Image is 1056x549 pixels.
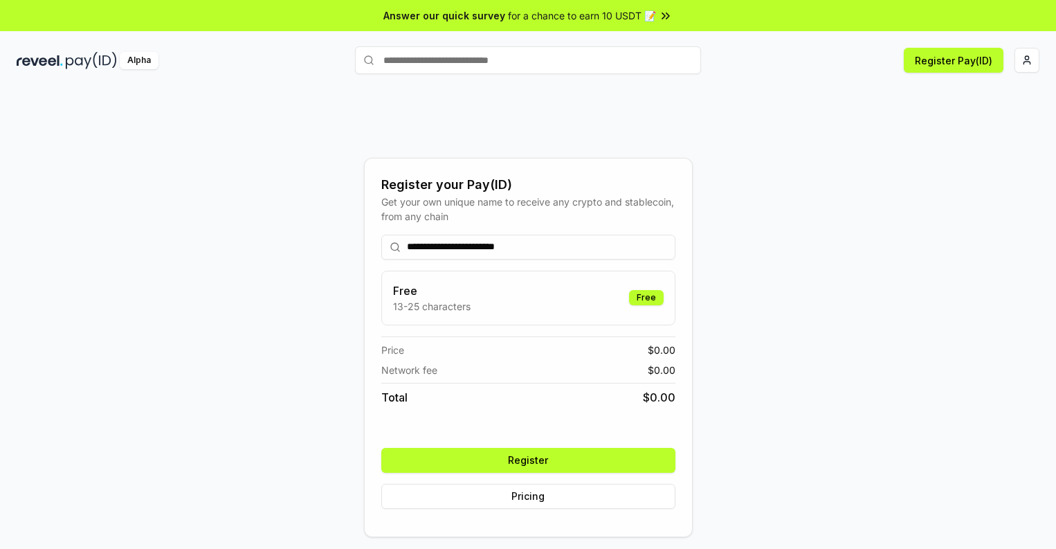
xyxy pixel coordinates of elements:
[643,389,675,406] span: $ 0.00
[381,389,408,406] span: Total
[381,448,675,473] button: Register
[629,290,664,305] div: Free
[17,52,63,69] img: reveel_dark
[381,363,437,377] span: Network fee
[648,363,675,377] span: $ 0.00
[648,343,675,357] span: $ 0.00
[381,343,404,357] span: Price
[393,299,471,314] p: 13-25 characters
[120,52,158,69] div: Alpha
[381,484,675,509] button: Pricing
[508,8,656,23] span: for a chance to earn 10 USDT 📝
[904,48,1003,73] button: Register Pay(ID)
[381,195,675,224] div: Get your own unique name to receive any crypto and stablecoin, from any chain
[393,282,471,299] h3: Free
[66,52,117,69] img: pay_id
[381,175,675,195] div: Register your Pay(ID)
[383,8,505,23] span: Answer our quick survey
